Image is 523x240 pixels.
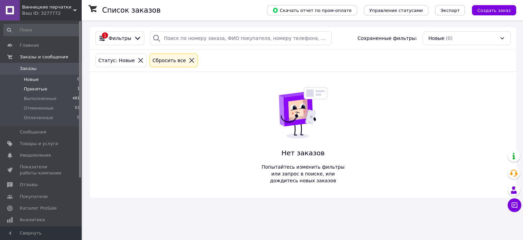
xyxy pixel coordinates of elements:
span: Управление статусами [369,8,423,13]
span: Винницкие перчатки [22,4,73,10]
button: Экспорт [435,5,465,15]
span: Принятые [24,86,47,92]
a: Создать заказ [465,7,516,13]
span: Создать заказ [477,8,511,13]
span: Главная [20,42,39,48]
span: Заказы и сообщения [20,54,68,60]
span: 0 [77,76,80,83]
span: Сообщения [20,129,46,135]
span: (0) [446,36,453,41]
input: Поиск [3,24,80,36]
span: Аналитика [20,217,45,223]
span: Скачать отчет по пром-оплате [272,7,352,13]
input: Поиск по номеру заказа, ФИО покупателя, номеру телефона, Email, номеру накладной [150,31,331,45]
span: Показатели работы компании [20,164,63,176]
span: Выполненные [24,96,57,102]
span: Экспорт [441,8,460,13]
h1: Список заказов [102,6,161,14]
span: Попытайтесь изменить фильтры или запрос в поиске, или дождитесь новых заказов [258,164,348,184]
span: Новые [428,35,444,42]
span: 0 [77,115,80,121]
span: Новые [24,76,39,83]
span: Заказы [20,66,36,72]
button: Управление статусами [364,5,428,15]
span: Покупатели [20,194,48,200]
div: Статус: Новые [97,57,136,64]
span: Отмененные [24,105,53,111]
span: 53 [75,105,80,111]
span: Отзывы [20,182,38,188]
span: Нет заказов [258,148,348,158]
button: Чат с покупателем [508,198,521,212]
span: Оплаченные [24,115,53,121]
span: Каталог ProSale [20,205,57,211]
span: Товары и услуги [20,141,58,147]
span: 481 [73,96,80,102]
div: Ваш ID: 3277772 [22,10,82,16]
span: Сохраненные фильтры: [358,35,417,42]
div: Сбросить все [151,57,187,64]
button: Скачать отчет по пром-оплате [267,5,357,15]
span: Фильтры [109,35,131,42]
button: Создать заказ [472,5,516,15]
span: 1 [77,86,80,92]
span: Уведомления [20,152,51,158]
